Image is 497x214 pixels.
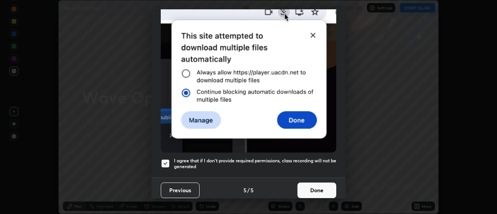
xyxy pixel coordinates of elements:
h4: 5 [250,186,254,194]
button: Done [297,183,336,198]
h4: 5 [243,186,247,194]
h4: / [247,186,250,194]
h5: I agree that if I don't provide required permissions, class recording will not be generated [174,158,336,170]
button: Previous [161,183,200,198]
